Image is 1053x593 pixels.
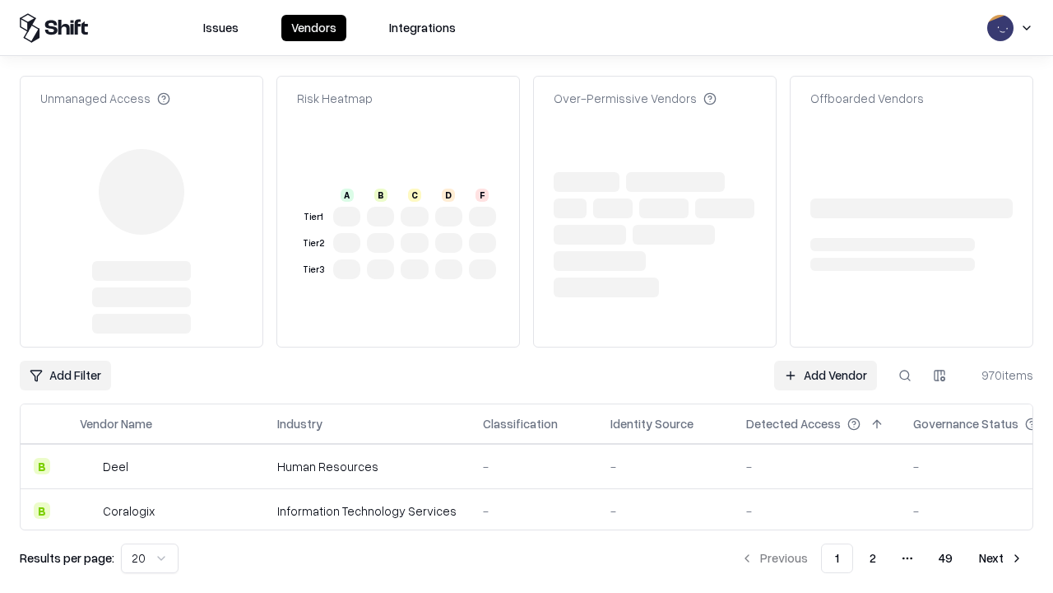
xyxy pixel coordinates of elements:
div: Risk Heatmap [297,90,373,107]
button: 1 [821,544,853,573]
div: Tier 1 [300,210,327,224]
div: F [475,189,489,202]
div: - [610,458,720,475]
button: 2 [856,544,889,573]
img: Deel [80,458,96,474]
div: D [442,189,455,202]
a: Add Vendor [774,361,877,390]
p: Results per page: [20,549,114,567]
div: - [746,458,887,475]
button: 49 [925,544,966,573]
button: Integrations [379,15,466,41]
div: Tier 3 [300,263,327,277]
div: Classification [483,415,558,432]
div: Human Resources [277,458,457,475]
div: C [408,189,421,202]
div: Unmanaged Access [40,90,170,107]
div: Identity Source [610,415,693,432]
div: Over-Permissive Vendors [554,90,717,107]
div: Vendor Name [80,415,152,432]
div: Information Technology Services [277,502,457,520]
div: 970 items [967,367,1033,384]
div: Governance Status [913,415,1018,432]
div: - [483,458,584,475]
div: B [34,458,50,474]
nav: pagination [731,544,1033,573]
div: Industry [277,415,322,432]
div: B [34,502,50,519]
div: Offboarded Vendors [810,90,924,107]
img: Coralogix [80,502,96,519]
div: B [374,189,387,202]
button: Issues [193,15,248,41]
button: Next [969,544,1033,573]
div: - [483,502,584,520]
div: - [746,502,887,520]
button: Vendors [281,15,346,41]
div: Tier 2 [300,236,327,250]
div: - [610,502,720,520]
div: Deel [103,458,128,475]
button: Add Filter [20,361,111,390]
div: Coralogix [103,502,155,520]
div: A [341,189,354,202]
div: Detected Access [746,415,841,432]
